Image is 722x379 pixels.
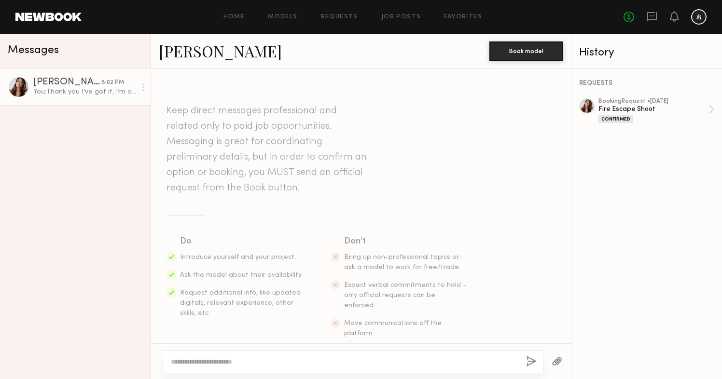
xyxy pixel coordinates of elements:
[180,290,301,316] span: Request additional info, like updated digitals, relevant experience, other skills, etc.
[223,14,245,20] a: Home
[180,235,304,248] div: Do
[8,45,59,56] span: Messages
[33,87,136,96] div: You: Thank you I’ve got it, I’m on the zoom
[381,14,421,20] a: Job Posts
[180,272,303,278] span: Ask the model about their availability.
[344,235,468,248] div: Don’t
[321,14,358,20] a: Requests
[489,46,563,54] a: Book model
[344,254,460,271] span: Bring up non-professional topics or ask a model to work for free/trade.
[579,80,714,87] div: REQUESTS
[598,98,708,105] div: booking Request • [DATE]
[167,103,369,196] header: Keep direct messages professional and related only to paid job opportunities. Messaging is great ...
[180,254,296,260] span: Introduce yourself and your project.
[344,282,466,309] span: Expect verbal commitments to hold - only official requests can be enforced.
[344,320,442,337] span: Move communications off the platform.
[268,14,297,20] a: Models
[159,41,282,61] a: [PERSON_NAME]
[598,105,708,114] div: Fire Escape Shoot
[598,115,633,123] div: Confirmed
[579,47,714,58] div: History
[598,98,714,123] a: bookingRequest •[DATE]Fire Escape ShootConfirmed
[101,78,124,87] div: 8:02 PM
[444,14,482,20] a: Favorites
[489,41,563,61] button: Book model
[33,78,101,87] div: [PERSON_NAME]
